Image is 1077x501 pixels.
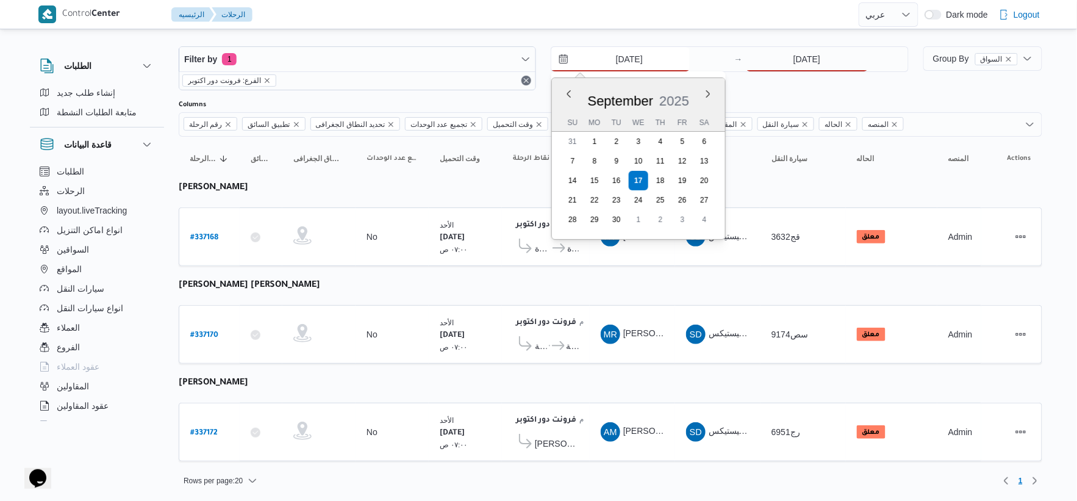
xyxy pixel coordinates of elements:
button: Rows per page:20 [179,474,262,488]
button: الحاله [852,149,931,168]
span: وقت التحميل [440,154,480,164]
span: إنشاء طلب جديد [57,85,115,100]
span: معلق [857,425,886,439]
button: Actions [1011,325,1031,344]
b: معلق [862,331,880,339]
span: رج6951 [771,427,800,437]
button: المنصه [943,149,975,168]
div: day-3 [673,210,692,229]
button: Remove المنصه from selection in this group [891,121,898,128]
button: الطلبات [40,59,154,73]
div: day-7 [563,151,582,171]
span: تحديد النطاق الجغرافى [293,154,345,164]
button: العملاء [35,318,159,337]
div: day-31 [563,132,582,151]
span: وقت التحميل [493,118,533,131]
button: قاعدة البيانات [40,137,154,152]
div: Fr [673,114,692,131]
button: Remove رقم الرحلة from selection in this group [224,121,232,128]
span: 1 active filters [222,53,237,65]
span: تطبيق السائق [248,118,290,131]
span: وقت التحميل [487,117,548,131]
span: كارفور المنصورة [535,241,551,256]
div: Muhammad Radha Munasoar Ibrahem [601,325,620,344]
div: day-8 [585,151,604,171]
a: #337172 [190,424,218,441]
div: day-2 [651,210,670,229]
div: day-11 [651,151,670,171]
span: Actions [1007,154,1031,164]
b: [DATE] [440,429,465,438]
span: انواع سيارات النقل [57,301,123,315]
button: Previous Month [564,89,574,99]
button: layout.liveTracking [35,201,159,220]
span: السواق [975,53,1018,65]
span: SD [690,325,702,344]
button: Open list of options [1025,120,1035,129]
div: day-12 [673,151,692,171]
button: المقاولين [35,377,159,396]
span: Logout [1014,7,1040,22]
div: day-26 [673,190,692,210]
div: day-4 [695,210,714,229]
button: رقم الرحلةSorted in descending order [185,149,234,168]
div: Button. Open the year selector. 2025 is currently selected. [659,93,690,109]
span: انواع اماكن التنزيل [57,223,123,237]
span: المقاولين [57,379,89,394]
div: day-13 [695,151,714,171]
span: Admin [948,330,973,339]
div: day-5 [673,132,692,151]
button: سيارات النقل [35,279,159,298]
span: Dark mode [942,10,988,20]
div: Su [563,114,582,131]
span: المنصه [868,118,889,131]
span: السواقين [57,242,89,257]
span: [PERSON_NAME] [623,231,693,241]
div: Sa [695,114,714,131]
b: فرونت دور اكتوبر [516,221,576,229]
span: الرحلات [57,184,85,198]
button: السواقين [35,240,159,259]
div: day-28 [563,210,582,229]
button: وقت التحميل [435,149,496,168]
div: No [367,329,377,340]
div: day-30 [607,210,626,229]
span: SD [690,422,702,442]
div: day-14 [563,171,582,190]
div: day-17 [629,171,648,190]
h3: الطلبات [64,59,91,73]
button: Previous page [999,474,1014,488]
button: الطلبات [35,162,159,181]
b: [PERSON_NAME] [179,183,248,193]
div: We [629,114,648,131]
span: معلق [857,230,886,243]
span: سيارة النقل [763,118,799,131]
div: day-10 [629,151,648,171]
div: day-1 [585,132,604,151]
b: فرونت دور اكتوبر [516,319,576,327]
b: معلق [862,429,880,436]
button: remove selected entity [263,77,271,84]
div: Tu [607,114,626,131]
button: تحديد النطاق الجغرافى [288,149,349,168]
span: رقم الرحلة [189,118,222,131]
div: Mo [585,114,604,131]
span: Admin [948,232,973,242]
button: انواع اماكن التنزيل [35,220,159,240]
button: متابعة الطلبات النشطة [35,103,159,122]
button: Remove الحاله from selection in this group [845,121,852,128]
button: الرئيسيه [171,7,214,22]
span: تجميع عدد الوحدات [405,117,482,131]
span: كارفور البنيان - المنصورة [567,241,579,256]
span: تحديد النطاق الجغرافى [310,117,401,131]
b: # 337172 [190,429,218,438]
a: #337168 [190,229,218,245]
span: نقاط الرحلة [513,154,549,164]
button: انواع سيارات النقل [35,298,159,318]
div: day-16 [607,171,626,190]
small: الأحد [440,416,454,424]
b: # 337170 [190,331,218,340]
button: Remove تجميع عدد الوحدات from selection in this group [470,121,477,128]
span: رقم الرحلة [184,117,237,131]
